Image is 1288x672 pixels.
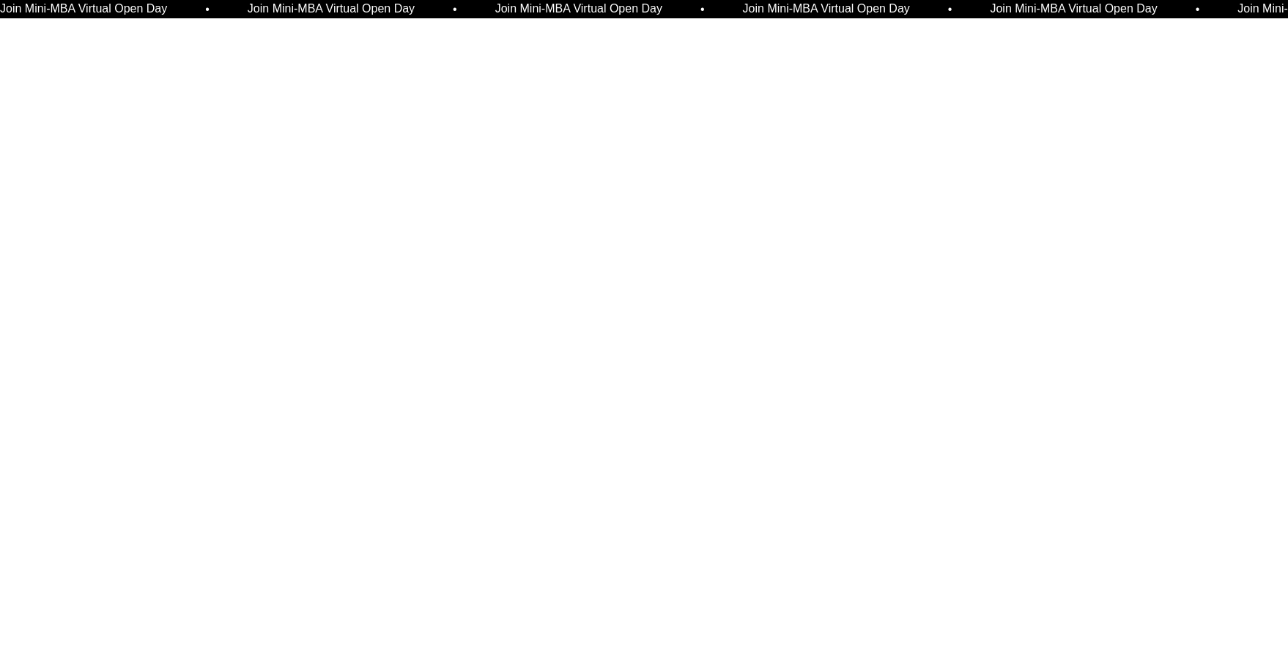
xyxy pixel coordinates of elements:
[945,4,950,15] span: •
[451,4,455,15] span: •
[698,4,703,15] span: •
[1193,4,1197,15] span: •
[203,4,207,15] span: •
